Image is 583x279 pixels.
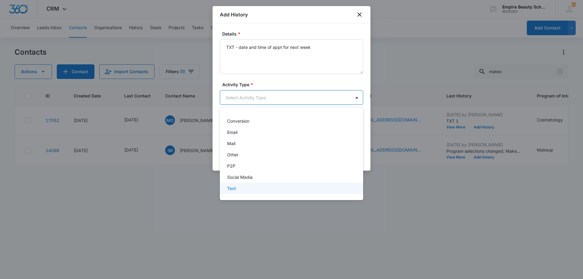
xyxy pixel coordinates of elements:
[227,174,253,180] p: Social Media
[227,140,235,147] p: Mail
[227,151,238,158] p: Other
[227,185,236,192] p: Text
[227,129,237,135] p: Email
[227,118,249,124] p: Conversion
[227,163,235,169] p: P2P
